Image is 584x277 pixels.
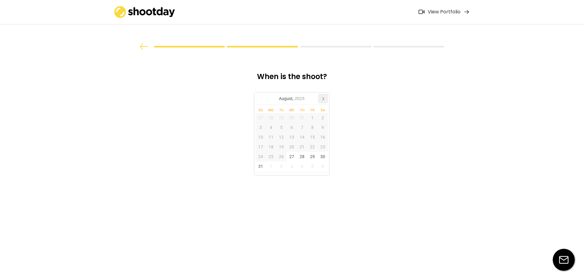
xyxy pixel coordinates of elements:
img: shootday_logo.png [114,6,175,18]
div: 3 [255,123,266,132]
div: 31 [297,113,307,123]
div: Su [255,109,266,112]
div: 1 [266,161,276,171]
div: 4 [266,123,276,132]
div: 22 [307,142,318,152]
div: 1 [307,113,318,123]
i: 2025 [295,96,304,101]
div: 2 [318,113,328,123]
div: Fr [307,109,318,112]
div: 21 [297,142,307,152]
div: 19 [276,142,287,152]
div: 3 [287,161,297,171]
div: 31 [255,161,266,171]
div: 5 [276,123,287,132]
div: Tu [276,109,287,112]
div: August, [276,94,307,103]
div: 13 [287,132,297,142]
div: Sa [318,109,328,112]
div: 6 [318,161,328,171]
div: Th [297,109,307,112]
div: 14 [297,132,307,142]
div: 24 [255,152,266,161]
div: 17 [255,142,266,152]
div: 6 [287,123,297,132]
div: 29 [307,152,318,161]
div: 7 [297,123,307,132]
div: We [287,109,297,112]
div: 9 [318,123,328,132]
div: 28 [266,113,276,123]
div: 28 [297,152,307,161]
div: 15 [307,132,318,142]
img: Icon%20feather-video%402x.png [419,10,425,14]
div: 27 [287,152,297,161]
div: 30 [318,152,328,161]
div: 11 [266,132,276,142]
div: 29 [276,113,287,123]
div: 20 [287,142,297,152]
div: 18 [266,142,276,152]
img: arrow%20back.svg [140,43,149,50]
div: 5 [307,161,318,171]
img: email-icon%20%281%29.svg [553,249,575,271]
div: When is the shoot? [209,72,375,86]
div: Mo [266,109,276,112]
div: 8 [307,123,318,132]
div: 25 [266,152,276,161]
div: 23 [318,142,328,152]
div: View Portfolio [428,9,461,15]
div: 10 [255,132,266,142]
div: 2 [276,161,287,171]
div: 4 [297,161,307,171]
div: 12 [276,132,287,142]
div: 30 [287,113,297,123]
div: 26 [276,152,287,161]
div: 27 [255,113,266,123]
div: 16 [318,132,328,142]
